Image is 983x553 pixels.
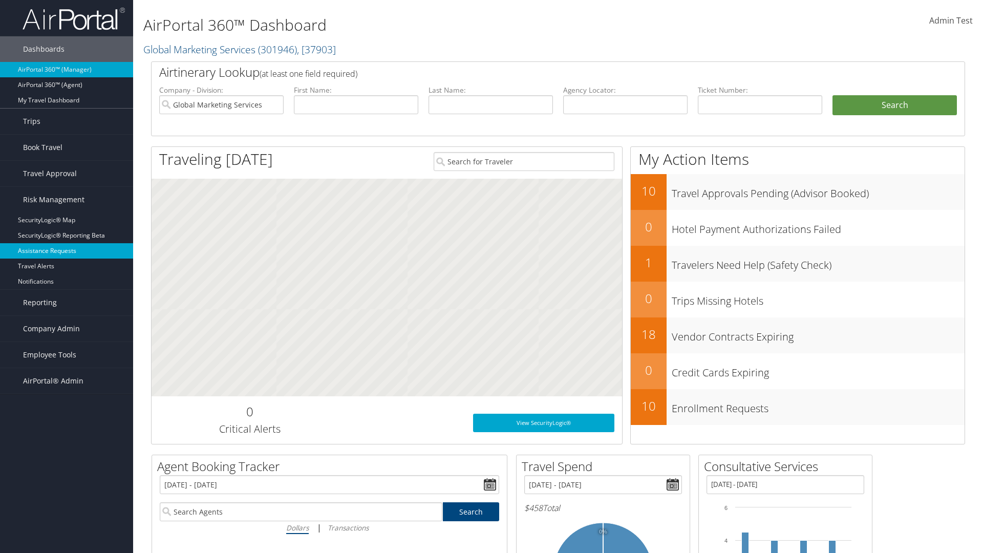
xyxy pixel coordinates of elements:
[724,505,728,511] tspan: 6
[929,15,973,26] span: Admin Test
[159,85,284,95] label: Company - Division:
[294,85,418,95] label: First Name:
[23,342,76,368] span: Employee Tools
[631,210,965,246] a: 0Hotel Payment Authorizations Failed
[159,63,889,81] h2: Airtinerary Lookup
[631,182,667,200] h2: 10
[631,389,965,425] a: 10Enrollment Requests
[159,148,273,170] h1: Traveling [DATE]
[631,353,965,389] a: 0Credit Cards Expiring
[434,152,614,171] input: Search for Traveler
[631,254,667,271] h2: 1
[159,422,340,436] h3: Critical Alerts
[672,396,965,416] h3: Enrollment Requests
[23,7,125,31] img: airportal-logo.png
[328,523,369,533] i: Transactions
[160,502,442,521] input: Search Agents
[157,458,507,475] h2: Agent Booking Tracker
[563,85,688,95] label: Agency Locator:
[631,290,667,307] h2: 0
[704,458,872,475] h2: Consultative Services
[23,36,65,62] span: Dashboards
[522,458,690,475] h2: Travel Spend
[297,42,336,56] span: , [ 37903 ]
[631,148,965,170] h1: My Action Items
[260,68,357,79] span: (at least one field required)
[631,174,965,210] a: 10Travel Approvals Pending (Advisor Booked)
[143,14,696,36] h1: AirPortal 360™ Dashboard
[672,360,965,380] h3: Credit Cards Expiring
[524,502,543,514] span: $458
[160,521,499,534] div: |
[929,5,973,37] a: Admin Test
[23,368,83,394] span: AirPortal® Admin
[23,161,77,186] span: Travel Approval
[23,316,80,342] span: Company Admin
[258,42,297,56] span: ( 301946 )
[631,317,965,353] a: 18Vendor Contracts Expiring
[672,253,965,272] h3: Travelers Need Help (Safety Check)
[143,42,336,56] a: Global Marketing Services
[23,187,84,212] span: Risk Management
[832,95,957,116] button: Search
[599,529,607,535] tspan: 0%
[23,109,40,134] span: Trips
[443,502,500,521] a: Search
[631,361,667,379] h2: 0
[473,414,614,432] a: View SecurityLogic®
[631,282,965,317] a: 0Trips Missing Hotels
[524,502,682,514] h6: Total
[631,326,667,343] h2: 18
[672,181,965,201] h3: Travel Approvals Pending (Advisor Booked)
[631,218,667,236] h2: 0
[631,246,965,282] a: 1Travelers Need Help (Safety Check)
[672,217,965,237] h3: Hotel Payment Authorizations Failed
[724,538,728,544] tspan: 4
[286,523,309,533] i: Dollars
[429,85,553,95] label: Last Name:
[23,135,62,160] span: Book Travel
[672,289,965,308] h3: Trips Missing Hotels
[159,403,340,420] h2: 0
[672,325,965,344] h3: Vendor Contracts Expiring
[23,290,57,315] span: Reporting
[631,397,667,415] h2: 10
[698,85,822,95] label: Ticket Number:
